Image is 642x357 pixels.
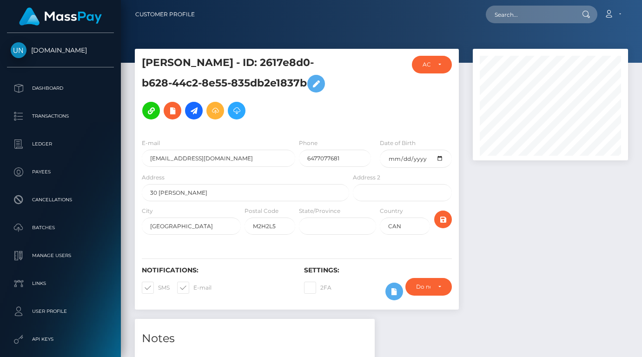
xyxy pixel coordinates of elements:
button: Do not require [405,278,452,296]
a: Links [7,272,114,295]
h4: Notes [142,331,368,347]
label: Address [142,173,165,182]
p: Batches [11,221,110,235]
input: Search... [486,6,573,23]
img: MassPay Logo [19,7,102,26]
p: User Profile [11,304,110,318]
img: Unlockt.me [11,42,26,58]
h6: Settings: [304,266,452,274]
label: Country [380,207,403,215]
div: Do not require [416,283,431,291]
a: Customer Profile [135,5,195,24]
a: User Profile [7,300,114,323]
label: State/Province [299,207,340,215]
label: E-mail [142,139,160,147]
label: SMS [142,282,170,294]
span: [DOMAIN_NAME] [7,46,114,54]
label: Phone [299,139,318,147]
p: Cancellations [11,193,110,207]
a: Batches [7,216,114,239]
p: Links [11,277,110,291]
a: Dashboard [7,77,114,100]
p: Payees [11,165,110,179]
p: Dashboard [11,81,110,95]
label: Postal Code [245,207,278,215]
a: API Keys [7,328,114,351]
a: Transactions [7,105,114,128]
a: Payees [7,160,114,184]
button: ACTIVE [412,56,452,73]
label: Date of Birth [380,139,416,147]
h5: [PERSON_NAME] - ID: 2617e8d0-b628-44c2-8e55-835db2e1837b [142,56,344,124]
a: Initiate Payout [185,102,203,119]
label: E-mail [177,282,212,294]
label: 2FA [304,282,331,294]
p: Transactions [11,109,110,123]
div: ACTIVE [423,61,430,68]
p: Ledger [11,137,110,151]
label: Address 2 [353,173,380,182]
a: Cancellations [7,188,114,212]
h6: Notifications: [142,266,290,274]
label: City [142,207,153,215]
p: API Keys [11,332,110,346]
a: Ledger [7,132,114,156]
p: Manage Users [11,249,110,263]
a: Manage Users [7,244,114,267]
